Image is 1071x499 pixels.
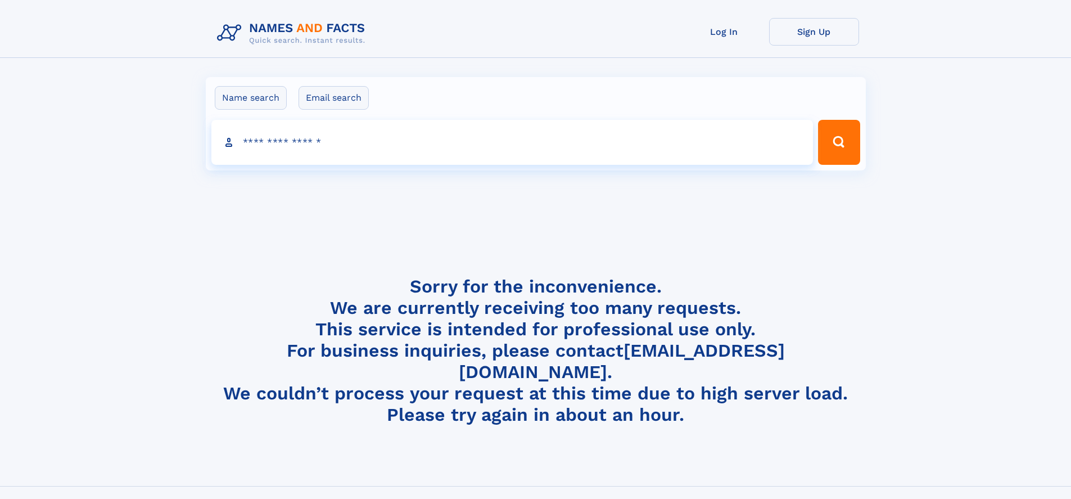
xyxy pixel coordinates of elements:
[679,18,769,46] a: Log In
[213,276,859,426] h4: Sorry for the inconvenience. We are currently receiving too many requests. This service is intend...
[211,120,814,165] input: search input
[299,86,369,110] label: Email search
[215,86,287,110] label: Name search
[769,18,859,46] a: Sign Up
[818,120,860,165] button: Search Button
[459,340,785,383] a: [EMAIL_ADDRESS][DOMAIN_NAME]
[213,18,374,48] img: Logo Names and Facts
